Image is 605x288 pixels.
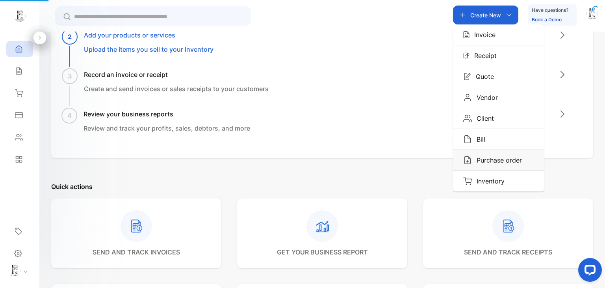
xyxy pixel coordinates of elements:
[532,6,568,14] p: Have questions?
[84,84,269,94] p: Create and send invoices or sales receipts to your customers
[84,45,213,54] p: Upload the items you sell to your inventory
[472,176,505,186] p: Inventory
[586,8,598,20] img: avatar
[14,10,26,22] img: logo
[68,71,72,81] span: 3
[84,109,250,119] h3: Review your business reports
[463,156,472,165] img: Icon
[470,51,497,60] p: Receipt
[463,73,471,80] img: Icon
[471,72,494,81] p: Quote
[463,135,472,144] img: Icon
[463,52,470,59] img: Icon
[277,247,368,257] p: get your business report
[68,32,72,41] span: 2
[470,30,496,39] p: Invoice
[586,6,598,24] button: avatar
[84,70,269,79] h3: Record an invoice or receipt
[572,255,605,288] iframe: LiveChat chat widget
[84,123,250,133] p: Review and track your profits, sales, debtors, and more
[93,247,180,257] p: send and track invoices
[463,114,472,123] img: Icon
[470,11,501,19] p: Create New
[67,111,72,120] span: 4
[51,182,593,191] p: Quick actions
[472,114,494,123] p: Client
[532,17,562,22] a: Book a Demo
[472,155,522,165] p: Purchase order
[463,31,470,39] img: Icon
[9,265,20,277] img: profile
[84,30,213,40] h3: Add your products or services
[453,6,518,24] button: Create NewIconInvoiceIconReceiptIconQuoteIconVendorIconClientIconBillIconPurchase orderIconInventory
[463,93,472,102] img: Icon
[472,93,498,102] p: Vendor
[464,247,552,257] p: send and track receipts
[463,177,472,185] img: Icon
[472,135,485,144] p: Bill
